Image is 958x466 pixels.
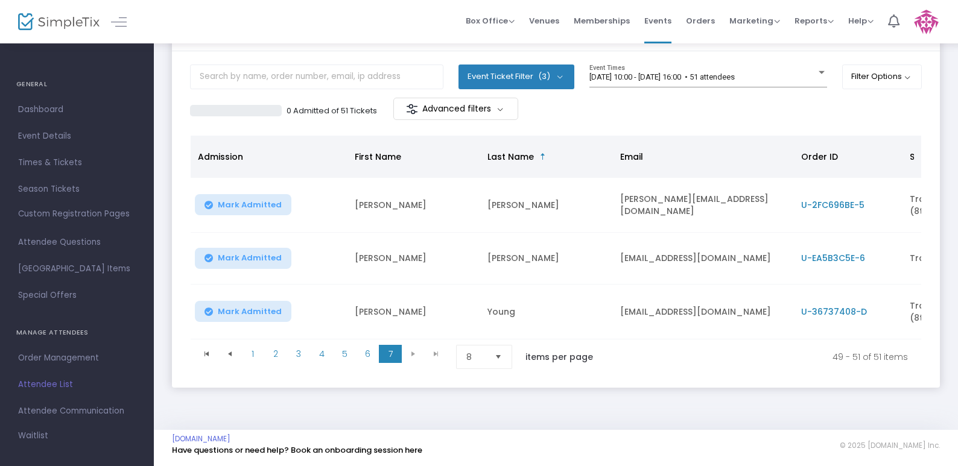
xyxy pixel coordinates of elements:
span: Custom Registration Pages [18,208,130,220]
span: © 2025 [DOMAIN_NAME] Inc. [840,441,940,450]
span: Waitlist [18,430,48,442]
td: [PERSON_NAME] [480,178,613,233]
span: Order ID [801,151,838,163]
span: Mark Admitted [218,200,282,210]
button: Mark Admitted [195,301,291,322]
button: Select [490,345,507,368]
span: Attendee List [18,377,136,392]
td: [PERSON_NAME] [480,233,613,285]
span: Email [620,151,643,163]
span: Special Offers [18,288,136,303]
span: Reports [795,15,834,27]
span: Order Management [18,350,136,366]
h4: GENERAL [16,72,138,96]
span: Events [644,5,671,36]
td: [EMAIL_ADDRESS][DOMAIN_NAME] [613,285,794,339]
a: Have questions or need help? Book an onboarding session here [172,444,422,456]
td: [EMAIL_ADDRESS][DOMAIN_NAME] [613,233,794,285]
span: 8 [466,351,485,363]
kendo-pager-info: 49 - 51 of 51 items [618,345,908,369]
span: Section [910,151,942,163]
span: Go to the previous page [225,349,235,359]
span: Memberships [574,5,630,36]
img: filter [406,103,418,115]
span: Attendee Communication [18,403,136,419]
span: Marketing [729,15,780,27]
span: Times & Tickets [18,155,136,171]
span: Last Name [487,151,534,163]
span: Sortable [538,152,548,162]
span: [DATE] 10:00 - [DATE] 16:00 • 51 attendees [589,72,735,81]
span: U-36737408-D [801,306,867,318]
span: Page 6 [356,345,379,363]
p: 0 Admitted of 51 Tickets [287,105,377,117]
span: Attendee Questions [18,235,136,250]
button: Event Ticket Filter(3) [458,65,574,89]
span: Go to the first page [195,345,218,363]
span: (3) [538,72,550,81]
span: Page 5 [333,345,356,363]
span: U-EA5B3C5E-6 [801,252,865,264]
span: Page 1 [241,345,264,363]
span: Go to the first page [202,349,212,359]
td: [PERSON_NAME][EMAIL_ADDRESS][DOMAIN_NAME] [613,178,794,233]
td: [PERSON_NAME] [347,285,480,339]
span: Venues [529,5,559,36]
span: Season Tickets [18,181,136,197]
span: Mark Admitted [218,307,282,316]
span: Page 2 [264,345,287,363]
td: [PERSON_NAME] [347,233,480,285]
span: Admission [198,151,243,163]
td: [PERSON_NAME] [347,178,480,233]
button: Mark Admitted [195,194,291,215]
span: Box Office [466,15,515,27]
span: Help [848,15,874,27]
td: Young [480,285,613,339]
a: [DOMAIN_NAME] [172,434,230,444]
span: Go to the previous page [218,345,241,363]
span: Page 3 [287,345,310,363]
span: Mark Admitted [218,253,282,263]
span: Page 4 [310,345,333,363]
input: Search by name, order number, email, ip address [190,65,443,89]
span: First Name [355,151,401,163]
button: Mark Admitted [195,248,291,269]
h4: MANAGE ATTENDEES [16,321,138,345]
button: Filter Options [842,65,922,89]
div: Data table [191,136,921,339]
span: [GEOGRAPHIC_DATA] Items [18,261,136,277]
span: Page 7 [379,345,402,363]
m-button: Advanced filters [393,98,518,120]
span: Event Details [18,128,136,144]
span: Dashboard [18,102,136,118]
span: Orders [686,5,715,36]
span: U-2FC696BE-5 [801,199,864,211]
label: items per page [525,351,593,363]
